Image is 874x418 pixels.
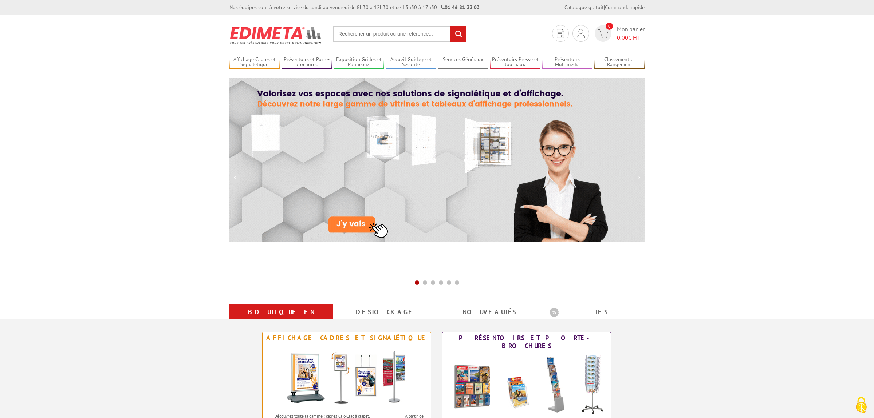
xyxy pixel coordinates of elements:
a: nouveautés [446,306,532,319]
input: rechercher [450,26,466,42]
a: Boutique en ligne [238,306,324,332]
span: Mon panier [617,25,645,42]
div: | [564,4,645,11]
button: Cookies (fenêtre modale) [849,393,874,418]
a: Catalogue gratuit [564,4,604,11]
div: Nos équipes sont à votre service du lundi au vendredi de 8h30 à 12h30 et de 13h30 à 17h30 [229,4,480,11]
a: Exposition Grilles et Panneaux [334,56,384,68]
a: devis rapide 0 Mon panier 0,00€ HT [593,25,645,42]
a: Présentoirs Multimédia [542,56,592,68]
input: Rechercher un produit ou une référence... [333,26,466,42]
span: 0,00 [617,34,628,41]
a: Présentoirs et Porte-brochures [282,56,332,68]
span: 0 [606,23,613,30]
a: Commande rapide [605,4,645,11]
a: Accueil Guidage et Sécurité [386,56,436,68]
img: Présentoirs et Porte-brochures [446,352,607,417]
a: Affichage Cadres et Signalétique [229,56,280,68]
a: Destockage [342,306,428,319]
b: Les promotions [550,306,641,320]
div: Présentoirs et Porte-brochures [444,334,609,350]
img: devis rapide [557,29,564,38]
a: Classement et Rangement [594,56,645,68]
strong: 01 46 81 33 03 [441,4,480,11]
div: Affichage Cadres et Signalétique [264,334,429,342]
img: devis rapide [598,29,609,38]
span: € HT [617,33,645,42]
img: Cookies (fenêtre modale) [852,396,870,414]
img: Affichage Cadres et Signalétique [279,344,414,409]
img: devis rapide [577,29,585,38]
img: Présentoir, panneau, stand - Edimeta - PLV, affichage, mobilier bureau, entreprise [229,22,322,49]
a: Présentoirs Presse et Journaux [490,56,540,68]
a: Les promotions [550,306,636,332]
a: Services Généraux [438,56,488,68]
